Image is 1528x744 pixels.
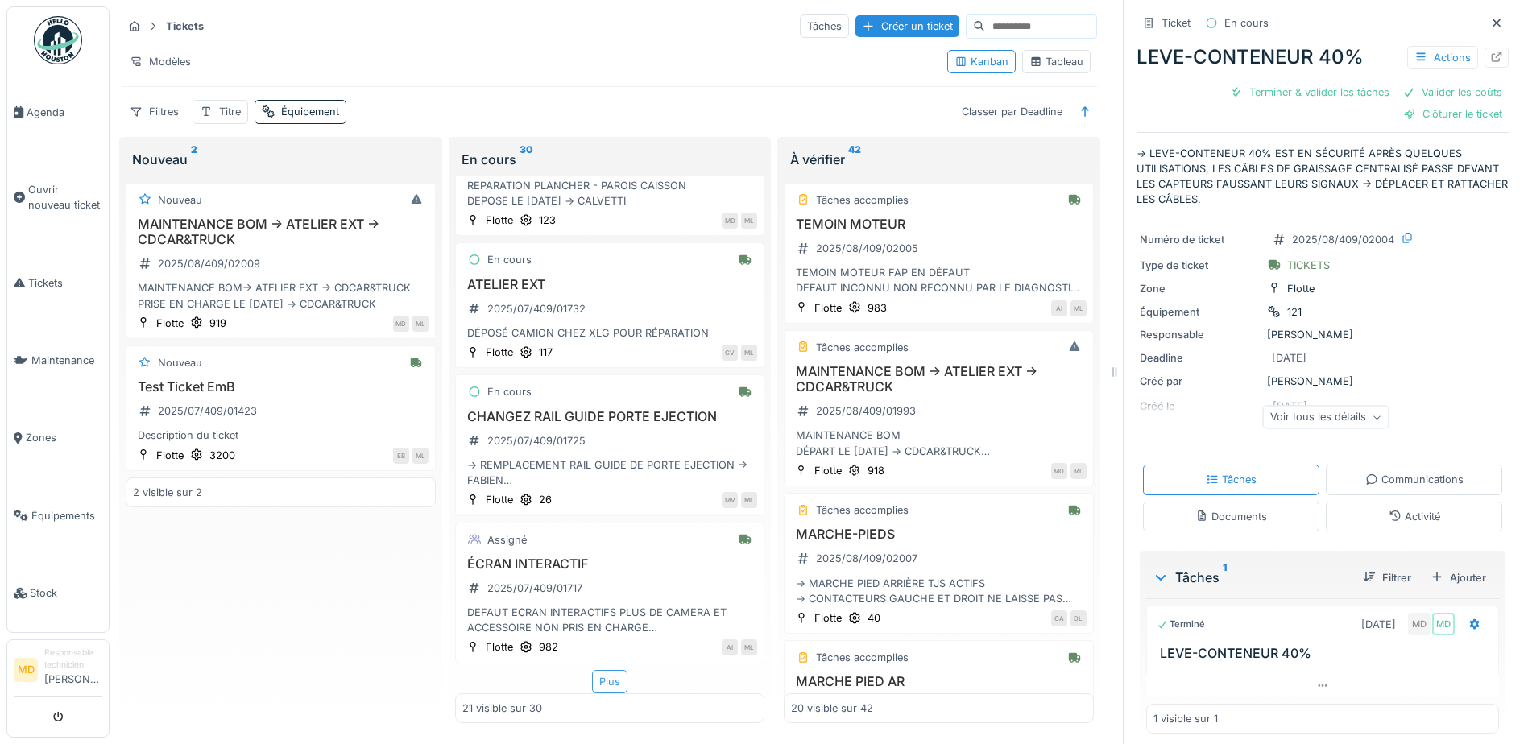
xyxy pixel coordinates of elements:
[1029,54,1083,69] div: Tableau
[816,340,909,355] div: Tâches accomplies
[539,345,553,360] div: 117
[1140,350,1261,366] div: Deadline
[1287,304,1302,320] div: 121
[133,280,429,311] div: MAINTENANCE BOM-> ATELIER EXT -> CDCAR&TRUCK PRISE EN CHARGE LE [DATE] -> CDCAR&TRUCK
[791,576,1087,606] div: -> MARCHE PIED ARRIÈRE TJS ACTIFS -> CONTACTEURS GAUCHE ET DROIT NE LAISSE PAS PASSER LE COURANT ...
[816,650,909,665] div: Tâches accomplies
[158,355,202,370] div: Nouveau
[1397,103,1509,125] div: Clôturer le ticket
[791,674,1087,689] h3: MARCHE PIED AR
[790,150,1087,169] div: À vérifier
[1365,472,1464,487] div: Communications
[14,658,38,682] li: MD
[1051,463,1067,479] div: MD
[848,150,861,169] sup: 42
[1140,232,1261,247] div: Numéro de ticket
[722,213,738,229] div: MD
[1137,146,1509,208] p: -> LEVE-CONTENEUR 40% EST EN SÉCURITÉ APRÈS QUELQUES UTILISATIONS, LES CÂBLES DE GRAISSAGE CENTRA...
[1432,613,1455,635] div: MD
[1153,711,1218,726] div: 1 visible sur 1
[26,430,102,445] span: Zones
[722,345,738,361] div: CV
[487,433,586,448] div: 2025/07/409/01725
[954,54,1008,69] div: Kanban
[791,527,1087,542] h3: MARCHE-PIEDS
[30,585,102,601] span: Stock
[7,321,109,399] a: Maintenance
[1407,46,1478,69] div: Actions
[133,379,429,395] h3: Test Ticket EmB
[868,463,884,478] div: 918
[122,100,186,123] div: Filtres
[158,256,260,271] div: 2025/08/409/02009
[487,532,527,548] div: Assigné
[156,316,184,331] div: Flotte
[487,384,532,399] div: En cours
[1424,567,1493,589] div: Ajouter
[1140,374,1261,389] div: Créé par
[1140,327,1261,342] div: Responsable
[156,448,184,463] div: Flotte
[7,73,109,151] a: Agenda
[28,182,102,213] span: Ouvrir nouveau ticket
[1140,374,1505,389] div: [PERSON_NAME]
[393,316,409,332] div: MD
[791,428,1087,458] div: MAINTENANCE BOM DÉPART LE [DATE] -> CDCAR&TRUCK RETOUR LE [DATE] -> CDCAR&TRUCK
[791,265,1087,296] div: TEMOIN MOTEUR FAP EN DÉFAUT DEFAUT INCONNU NON RECONNU PAR LE DIAGNOSTIC PRISE DE RENDEZ-VOUS PAR...
[1287,258,1330,273] div: TICKETS
[1292,232,1394,247] div: 2025/08/409/02004
[1361,617,1396,632] div: [DATE]
[1162,15,1191,31] div: Ticket
[791,217,1087,232] h3: TEMOIN MOTEUR
[158,192,202,208] div: Nouveau
[486,492,513,507] div: Flotte
[487,252,532,267] div: En cours
[462,325,758,341] div: DÉPOSÉ CAMION CHEZ XLG POUR RÉPARATION
[816,241,918,256] div: 2025/08/409/02005
[7,244,109,321] a: Tickets
[592,670,627,693] div: Plus
[868,300,887,316] div: 983
[487,581,582,596] div: 2025/07/409/01717
[28,275,102,291] span: Tickets
[133,217,429,247] h3: MAINTENANCE BOM -> ATELIER EXT -> CDCAR&TRUCK
[868,610,880,626] div: 40
[34,16,82,64] img: Badge_color-CXgf-gQk.svg
[44,647,102,672] div: Responsable technicien
[722,492,738,508] div: MV
[1140,304,1261,320] div: Équipement
[133,485,202,500] div: 2 visible sur 2
[741,213,757,229] div: ML
[1263,406,1389,429] div: Voir tous les détails
[814,463,842,478] div: Flotte
[1389,509,1440,524] div: Activité
[393,448,409,464] div: EB
[486,639,513,655] div: Flotte
[1070,610,1087,626] div: DL
[1272,350,1306,366] div: [DATE]
[27,105,102,120] span: Agenda
[191,150,197,169] sup: 2
[209,316,226,331] div: 919
[281,104,339,119] div: Équipement
[954,100,1070,123] div: Classer par Deadline
[855,15,959,37] div: Créer un ticket
[791,364,1087,395] h3: MAINTENANCE BOM -> ATELIER EXT -> CDCAR&TRUCK
[122,50,198,73] div: Modèles
[1070,463,1087,479] div: ML
[31,353,102,368] span: Maintenance
[462,277,758,292] h3: ATELIER EXT
[133,428,429,443] div: Description du ticket
[1396,81,1509,103] div: Valider les coûts
[412,448,429,464] div: ML
[209,448,235,463] div: 3200
[539,492,552,507] div: 26
[816,192,909,208] div: Tâches accomplies
[7,555,109,632] a: Stock
[539,213,556,228] div: 123
[1140,327,1505,342] div: [PERSON_NAME]
[1070,300,1087,316] div: ML
[1224,81,1396,103] div: Terminer & valider les tâches
[412,316,429,332] div: ML
[520,150,533,169] sup: 30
